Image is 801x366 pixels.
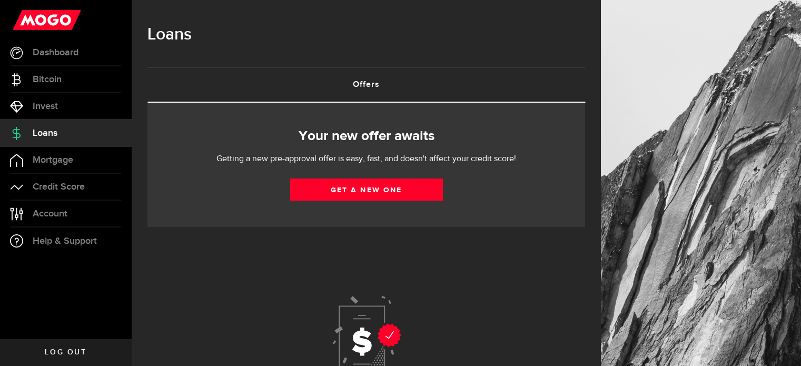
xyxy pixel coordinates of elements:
iframe: LiveChat chat widget [757,322,801,366]
span: Credit Score [33,182,85,192]
span: Log out [45,349,86,356]
span: Help & Support [33,236,97,246]
span: Account [33,209,67,219]
p: Getting a new pre-approval offer is easy, fast, and doesn't affect your credit score! [185,153,548,165]
span: Invest [33,102,58,111]
span: Bitcoin [33,75,62,84]
ul: Tabs Navigation [147,67,585,103]
span: Dashboard [33,48,78,57]
span: Mortgage [33,155,73,165]
h1: Loans [147,21,585,48]
a: Offers [147,68,585,102]
a: Get a new one [290,179,443,201]
span: Loans [33,128,57,138]
h2: Your new offer awaits [163,125,569,147]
